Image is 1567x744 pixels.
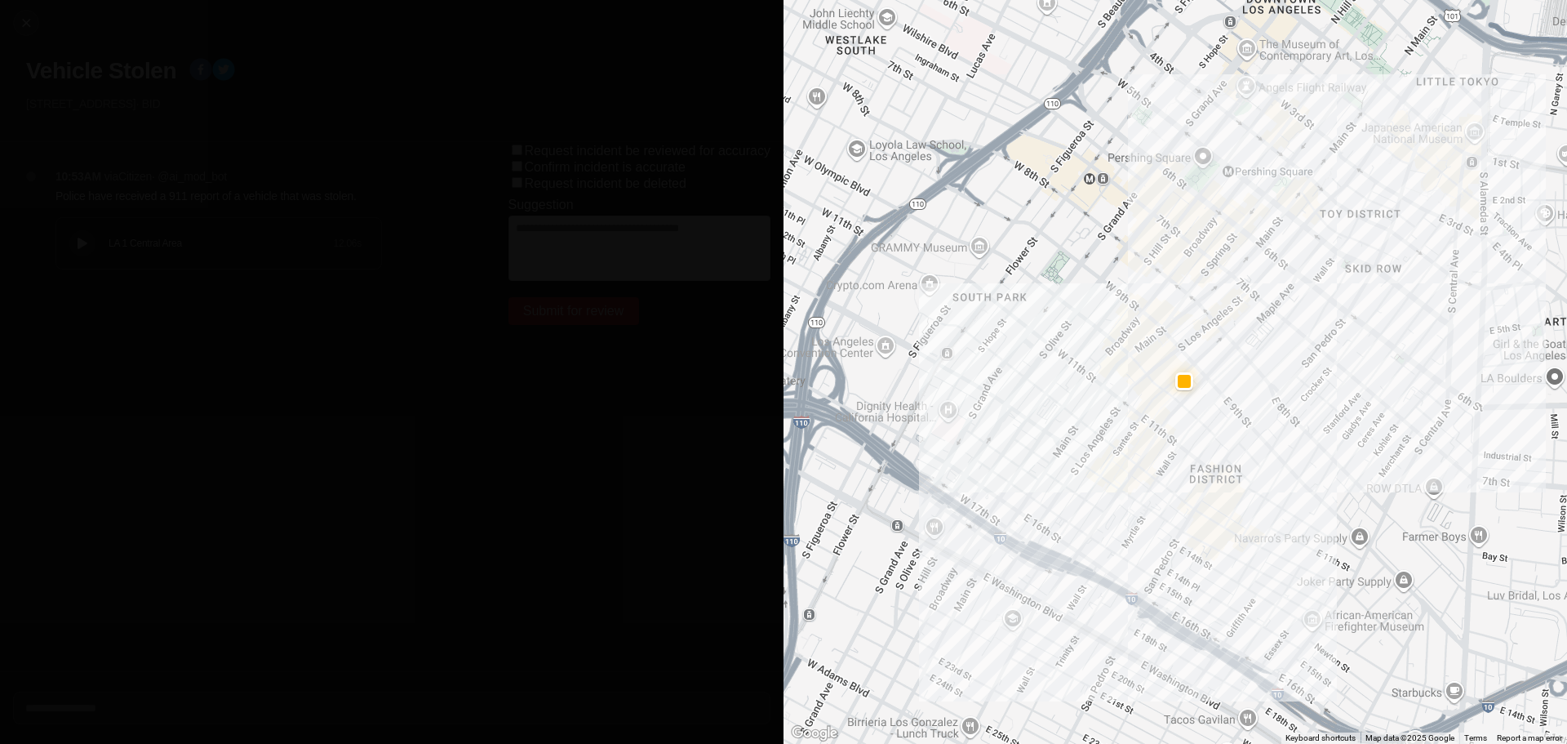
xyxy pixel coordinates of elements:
p: via Citizen · @ ai_mod_bot [104,168,227,185]
button: Keyboard shortcuts [1285,733,1356,744]
a: Report a map error [1497,733,1562,742]
button: twitter [212,58,235,84]
p: 10:53AM [55,168,101,185]
button: cancel [13,10,39,36]
img: cancel [18,15,34,31]
label: Suggestion [508,198,574,212]
label: Request incident be reviewed for accuracy [525,144,771,158]
h1: Vehicle Stolen [26,56,176,86]
a: Terms (opens in new tab) [1464,733,1487,742]
button: facebook [189,58,212,84]
label: Confirm incident is accurate [525,160,686,174]
div: LA 1 Central Area [109,237,333,250]
button: Submit for review [508,297,639,325]
label: Request incident be deleted [525,176,686,190]
p: Police have received a 911 report of a vehicle that was stolen. [55,188,443,204]
div: 12.06 s [333,237,362,250]
a: Open this area in Google Maps (opens a new window) [788,723,841,744]
p: [STREET_ADDRESS] · BID [26,96,770,112]
img: Google [788,723,841,744]
span: Map data ©2025 Google [1365,733,1454,742]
